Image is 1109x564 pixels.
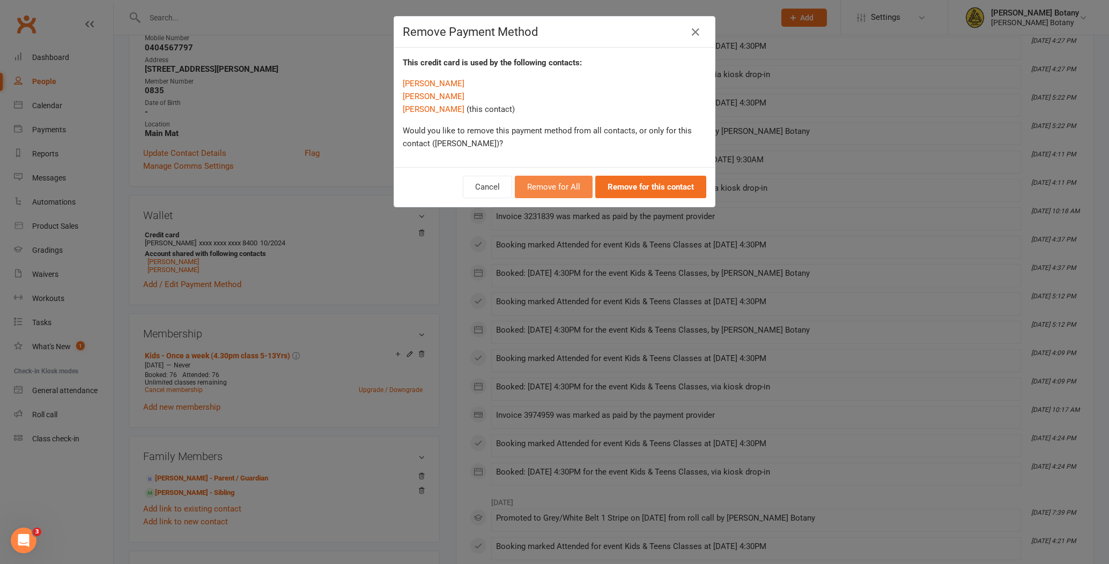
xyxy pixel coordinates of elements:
strong: This credit card is used by the following contacts: [403,58,582,67]
p: Would you like to remove this payment method from all contacts, or only for this contact ([PERSON... [403,124,706,150]
a: [PERSON_NAME] [403,104,464,114]
button: Remove for All [515,176,593,198]
a: [PERSON_NAME] [403,79,464,88]
a: [PERSON_NAME] [403,92,464,101]
button: Remove for this contact [595,176,706,198]
iframe: Intercom live chat [11,528,36,553]
button: Close [687,24,704,41]
button: Cancel [463,176,512,198]
span: (this contact) [467,104,515,114]
h4: Remove Payment Method [403,25,706,39]
strong: Remove for this contact [608,182,694,192]
span: 3 [33,528,41,536]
